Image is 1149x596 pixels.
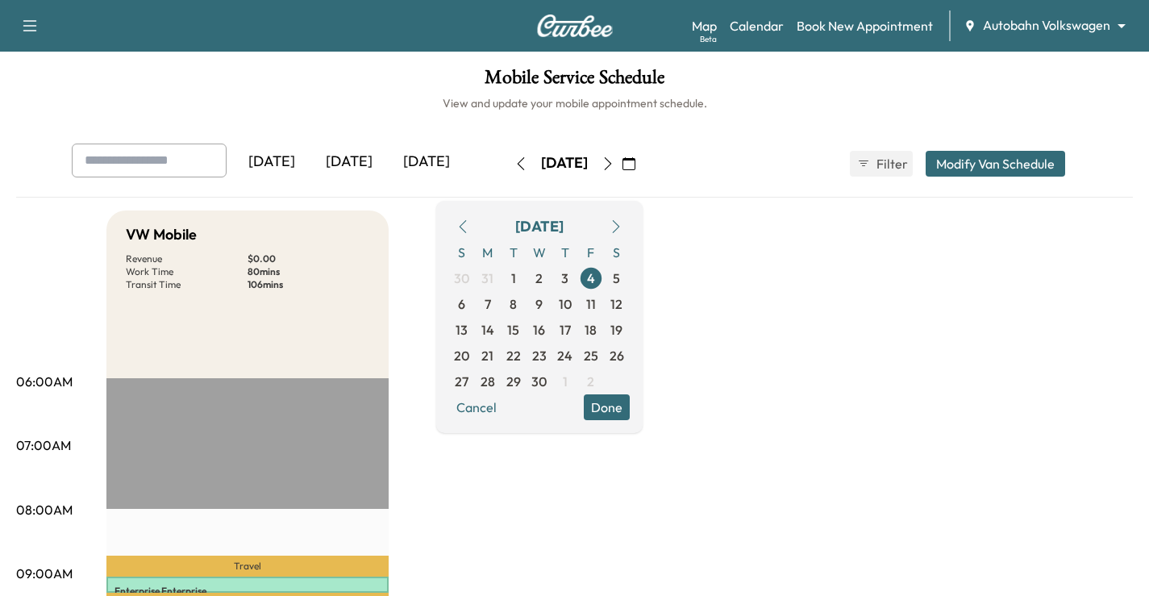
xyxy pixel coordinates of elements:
[16,436,71,455] p: 07:00AM
[507,320,519,340] span: 15
[587,269,595,288] span: 4
[560,320,571,340] span: 17
[531,372,547,391] span: 30
[983,16,1110,35] span: Autobahn Volkswagen
[561,269,568,288] span: 3
[16,68,1133,95] h1: Mobile Service Schedule
[610,320,622,340] span: 19
[455,372,468,391] span: 27
[541,153,588,173] div: [DATE]
[454,269,469,288] span: 30
[527,240,552,265] span: W
[449,394,504,420] button: Cancel
[926,151,1065,177] button: Modify Van Schedule
[126,223,197,246] h5: VW Mobile
[797,16,933,35] a: Book New Appointment
[557,346,572,365] span: 24
[584,346,598,365] span: 25
[248,278,369,291] p: 106 mins
[876,154,905,173] span: Filter
[481,320,494,340] span: 14
[510,294,517,314] span: 8
[535,269,543,288] span: 2
[587,372,594,391] span: 2
[458,294,465,314] span: 6
[506,346,521,365] span: 22
[613,269,620,288] span: 5
[850,151,913,177] button: Filter
[532,346,547,365] span: 23
[585,320,597,340] span: 18
[475,240,501,265] span: M
[481,372,495,391] span: 28
[481,269,493,288] span: 31
[449,240,475,265] span: S
[511,269,516,288] span: 1
[501,240,527,265] span: T
[485,294,491,314] span: 7
[16,564,73,583] p: 09:00AM
[248,265,369,278] p: 80 mins
[563,372,568,391] span: 1
[692,16,717,35] a: MapBeta
[610,294,622,314] span: 12
[535,294,543,314] span: 9
[610,346,624,365] span: 26
[233,144,310,181] div: [DATE]
[700,33,717,45] div: Beta
[586,294,596,314] span: 11
[559,294,572,314] span: 10
[584,394,630,420] button: Done
[388,144,465,181] div: [DATE]
[106,556,389,577] p: Travel
[126,265,248,278] p: Work Time
[604,240,630,265] span: S
[16,500,73,519] p: 08:00AM
[126,278,248,291] p: Transit Time
[533,320,545,340] span: 16
[536,15,614,37] img: Curbee Logo
[578,240,604,265] span: F
[506,372,521,391] span: 29
[126,252,248,265] p: Revenue
[481,346,493,365] span: 21
[730,16,784,35] a: Calendar
[16,95,1133,111] h6: View and update your mobile appointment schedule.
[515,215,564,238] div: [DATE]
[310,144,388,181] div: [DATE]
[16,372,73,391] p: 06:00AM
[248,252,369,265] p: $ 0.00
[552,240,578,265] span: T
[456,320,468,340] span: 13
[454,346,469,365] span: 20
